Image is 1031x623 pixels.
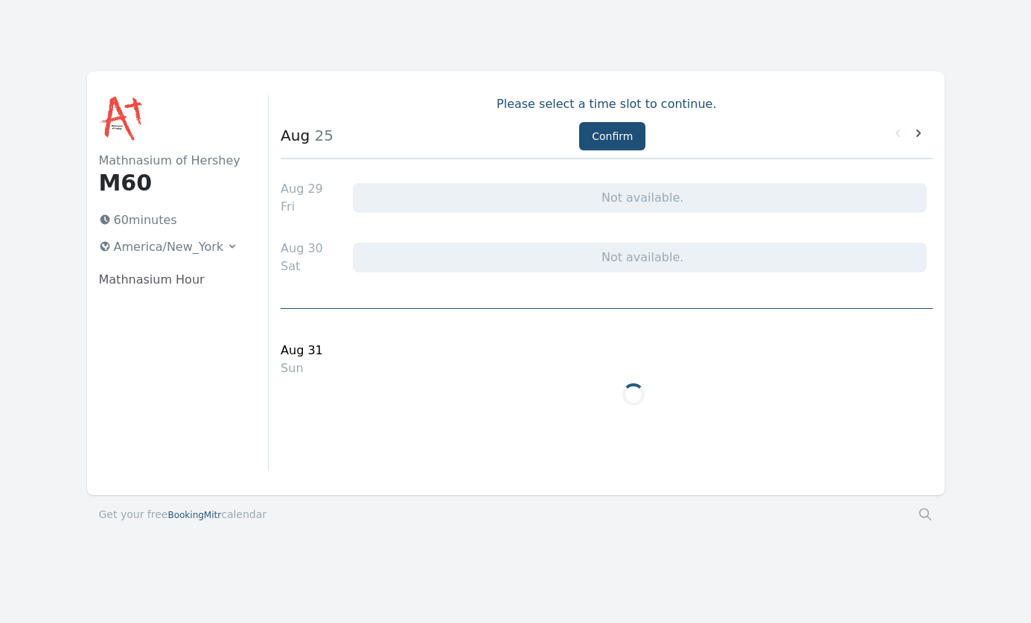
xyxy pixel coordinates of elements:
div: Not available. [353,243,927,272]
div: Not available. [353,183,927,213]
button: Confirm [579,122,645,150]
div: Aug 30 [281,240,323,258]
div: Fri [281,198,323,216]
strong: Aug [281,127,310,144]
h2: Mathnasium of Hershey [99,152,245,170]
span: 25 [310,127,333,144]
button: America/New_York [93,235,245,259]
img: Mathnasium of Hershey [99,95,147,143]
p: Mathnasium Hour [99,271,245,289]
div: Sat [281,258,323,275]
p: 60 minutes [93,208,245,232]
div: Aug 29 [281,180,323,198]
div: Aug 31 [281,342,323,360]
div: Sun [281,360,323,377]
h1: M60 [99,170,245,197]
a: Get your freeBookingMitrcalendar [99,507,267,522]
p: Please select a time slot to continue. [281,95,932,113]
span: BookingMitr [167,510,221,520]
